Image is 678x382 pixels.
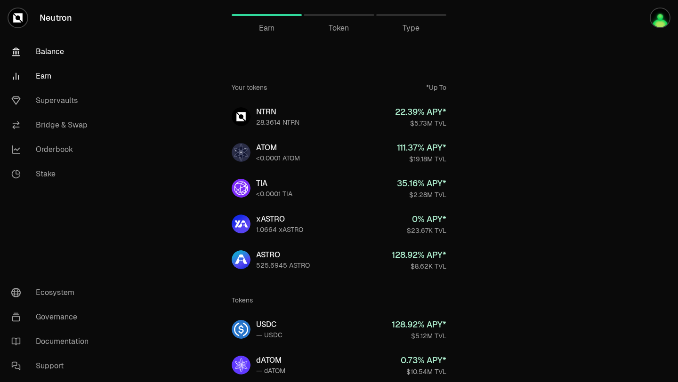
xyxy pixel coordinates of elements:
div: $5.12M TVL [392,331,446,341]
div: USDC [256,319,282,330]
div: — dATOM [256,366,285,375]
div: — USDC [256,330,282,340]
div: $19.18M TVL [397,154,446,164]
div: NTRN [256,106,299,118]
a: Support [4,354,102,378]
a: Supervaults [4,88,102,113]
div: TIA [256,178,292,189]
div: dATOM [256,355,285,366]
img: NTRN [232,107,250,126]
a: Orderbook [4,137,102,162]
div: $5.73M TVL [395,119,446,128]
div: 128.92 % APY* [392,318,446,331]
a: ASTROASTRO525.6945 ASTRO128.92% APY*$8.62K TVL [224,243,454,277]
img: TIA [232,179,250,198]
div: $10.54M TVL [401,367,446,376]
div: $8.62K TVL [392,262,446,271]
div: 128.92 % APY* [392,248,446,262]
div: 0 % APY* [407,213,446,226]
div: 28.3614 NTRN [256,118,299,127]
div: xASTRO [256,214,303,225]
a: USDCUSDC— USDC128.92% APY*$5.12M TVL [224,312,454,346]
img: LEDGER-PHIL [651,8,670,27]
a: Documentation [4,329,102,354]
div: 22.39 % APY* [395,105,446,119]
a: Earn [4,64,102,88]
img: xASTRO [232,215,250,233]
a: xASTROxASTRO1.0664 xASTRO0% APY*$23.67K TVL [224,207,454,241]
img: USDC [232,320,250,339]
span: Earn [259,23,274,34]
a: NTRNNTRN28.3614 NTRN22.39% APY*$5.73M TVL [224,100,454,134]
a: ATOMATOM<0.0001 ATOM111.37% APY*$19.18M TVL [224,135,454,169]
img: ATOM [232,143,250,162]
div: <0.0001 ATOM [256,153,300,163]
div: ASTRO [256,249,310,261]
a: Governance [4,305,102,329]
a: Balance [4,40,102,64]
a: Earn [232,4,302,26]
span: Token [329,23,349,34]
a: Ecosystem [4,280,102,305]
div: *Up To [426,83,446,92]
div: 525.6945 ASTRO [256,261,310,270]
span: Type [403,23,420,34]
div: Tokens [232,295,253,305]
div: 35.16 % APY* [397,177,446,190]
img: dATOM [232,356,250,374]
a: TIATIA<0.0001 TIA35.16% APY*$2.28M TVL [224,171,454,205]
div: $2.28M TVL [397,190,446,199]
div: 1.0664 xASTRO [256,225,303,234]
div: <0.0001 TIA [256,189,292,199]
div: $23.67K TVL [407,226,446,235]
img: ASTRO [232,250,250,269]
div: 0.73 % APY* [401,354,446,367]
a: Bridge & Swap [4,113,102,137]
div: ATOM [256,142,300,153]
a: Stake [4,162,102,186]
a: dATOMdATOM— dATOM0.73% APY*$10.54M TVL [224,348,454,382]
div: Your tokens [232,83,267,92]
div: 111.37 % APY* [397,141,446,154]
